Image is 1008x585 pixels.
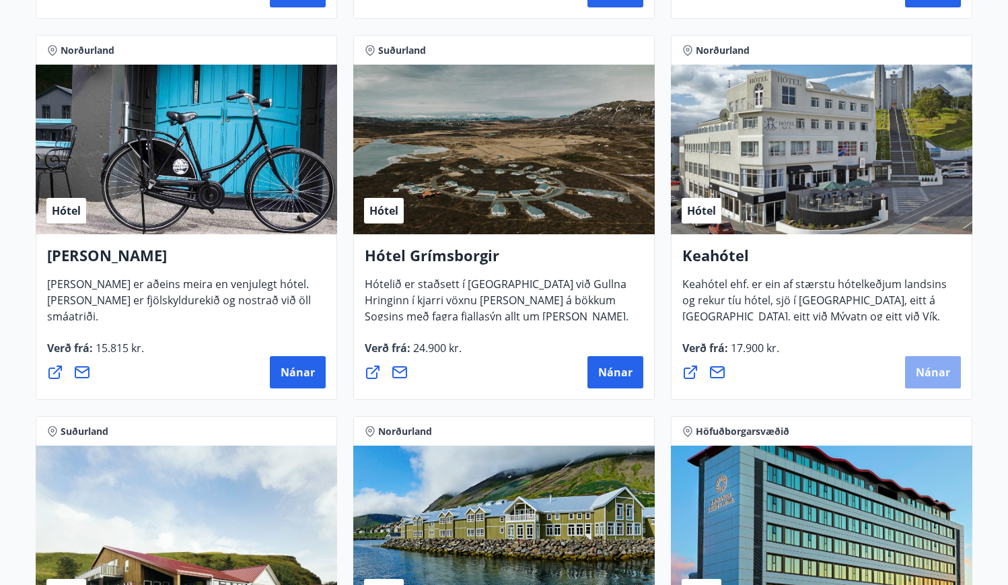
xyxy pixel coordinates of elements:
[61,44,114,57] span: Norðurland
[378,425,432,438] span: Norðurland
[365,245,643,276] h4: Hótel Grímsborgir
[281,365,315,380] span: Nánar
[905,356,961,388] button: Nánar
[61,425,108,438] span: Suðurland
[365,341,462,366] span: Verð frá :
[682,277,947,367] span: Keahótel ehf. er ein af stærstu hótelkeðjum landsins og rekur tíu hótel, sjö í [GEOGRAPHIC_DATA],...
[696,44,750,57] span: Norðurland
[410,341,462,355] span: 24.900 kr.
[682,245,961,276] h4: Keahótel
[365,277,628,367] span: Hótelið er staðsett í [GEOGRAPHIC_DATA] við Gullna Hringinn í kjarri vöxnu [PERSON_NAME] á bökkum...
[696,425,789,438] span: Höfuðborgarsvæðið
[587,356,643,388] button: Nánar
[682,341,779,366] span: Verð frá :
[93,341,144,355] span: 15.815 kr.
[687,203,716,218] span: Hótel
[47,277,311,335] span: [PERSON_NAME] er aðeins meira en venjulegt hótel. [PERSON_NAME] er fjölskyldurekið og nostrað við...
[916,365,950,380] span: Nánar
[270,356,326,388] button: Nánar
[728,341,779,355] span: 17.900 kr.
[52,203,81,218] span: Hótel
[378,44,426,57] span: Suðurland
[369,203,398,218] span: Hótel
[598,365,633,380] span: Nánar
[47,341,144,366] span: Verð frá :
[47,245,326,276] h4: [PERSON_NAME]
